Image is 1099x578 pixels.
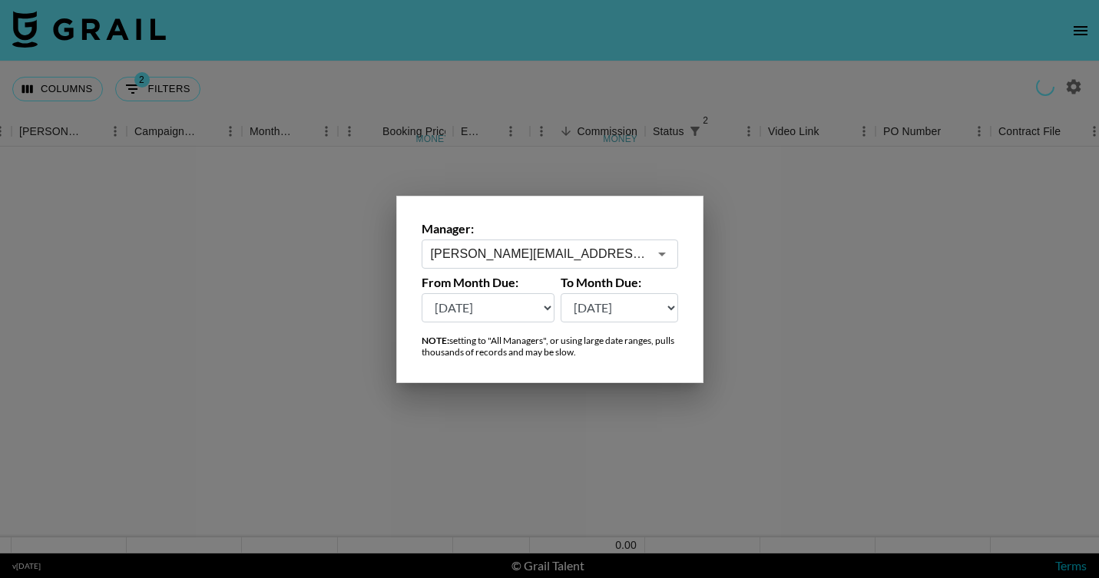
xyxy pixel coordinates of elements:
strong: NOTE: [422,335,449,346]
label: Manager: [422,221,678,236]
div: setting to "All Managers", or using large date ranges, pulls thousands of records and may be slow. [422,335,678,358]
label: From Month Due: [422,275,555,290]
button: Open [651,243,673,265]
label: To Month Due: [561,275,678,290]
